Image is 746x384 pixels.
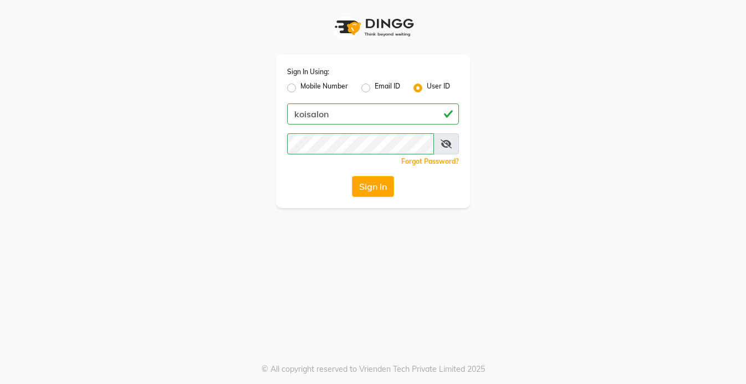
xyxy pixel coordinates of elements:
[300,81,348,95] label: Mobile Number
[329,11,417,44] img: logo1.svg
[287,133,434,154] input: Username
[352,176,394,197] button: Sign In
[287,103,459,124] input: Username
[375,81,400,95] label: Email ID
[401,157,459,165] a: Forgot Password?
[287,67,329,77] label: Sign In Using:
[427,81,450,95] label: User ID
